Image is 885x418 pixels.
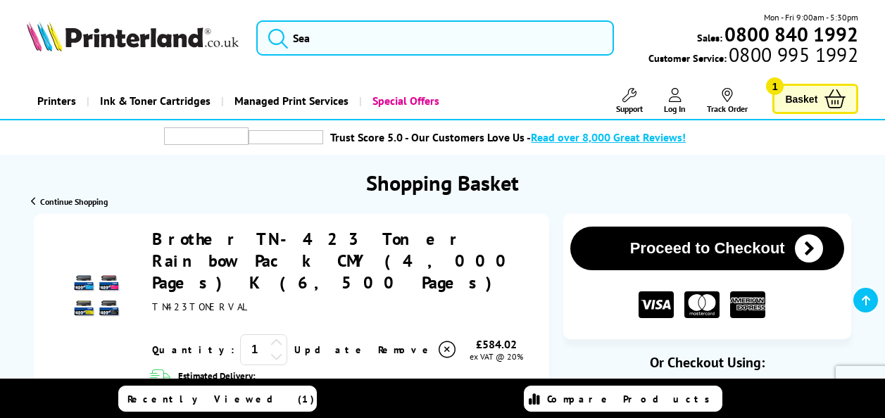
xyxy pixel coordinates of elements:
[72,270,121,319] img: Brother TN-423 Toner Rainbow Pack CMY (4,000 Pages) K (6,500 Pages)
[256,20,614,56] input: Sea
[727,48,858,61] span: 0800 995 1992
[164,127,249,145] img: trustpilot rating
[722,27,858,41] a: 0800 840 1992
[470,351,523,362] span: ex VAT @ 20%
[249,130,323,144] img: trustpilot rating
[100,83,211,119] span: Ink & Toner Cartridges
[87,83,221,119] a: Ink & Toner Cartridges
[31,196,108,207] a: Continue Shopping
[294,343,367,356] a: Update
[127,393,315,405] span: Recently Viewed (1)
[27,21,239,51] img: Printerland Logo
[27,83,87,119] a: Printers
[330,130,686,144] a: Trust Score 5.0 - Our Customers Love Us -Read over 8,000 Great Reviews!
[152,343,234,356] span: Quantity:
[378,339,458,360] a: Delete item from your basket
[40,196,108,207] span: Continue Shopping
[730,291,765,319] img: American Express
[772,84,858,114] a: Basket 1
[152,228,516,293] a: Brother TN-423 Toner Rainbow Pack CMY (4,000 Pages) K (6,500 Pages)
[458,337,535,351] div: £584.02
[178,370,301,396] span: Estimated Delivery: 08 October
[766,77,784,95] span: 1
[664,88,686,114] a: Log In
[359,83,450,119] a: Special Offers
[378,343,434,356] span: Remove
[118,386,317,412] a: Recently Viewed (1)
[664,103,686,114] span: Log In
[27,21,239,54] a: Printerland Logo
[524,386,722,412] a: Compare Products
[366,169,519,196] h1: Shopping Basket
[570,227,844,270] button: Proceed to Checkout
[724,21,858,47] b: 0800 840 1992
[547,393,717,405] span: Compare Products
[707,88,748,114] a: Track Order
[531,130,686,144] span: Read over 8,000 Great Reviews!
[563,353,851,372] div: Or Checkout Using:
[648,48,858,65] span: Customer Service:
[684,291,720,319] img: MASTER CARD
[221,83,359,119] a: Managed Print Services
[616,88,643,114] a: Support
[697,31,722,44] span: Sales:
[616,103,643,114] span: Support
[639,291,674,319] img: VISA
[764,11,858,24] span: Mon - Fri 9:00am - 5:30pm
[152,300,249,313] span: TN423TONERVAL
[785,89,817,108] span: Basket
